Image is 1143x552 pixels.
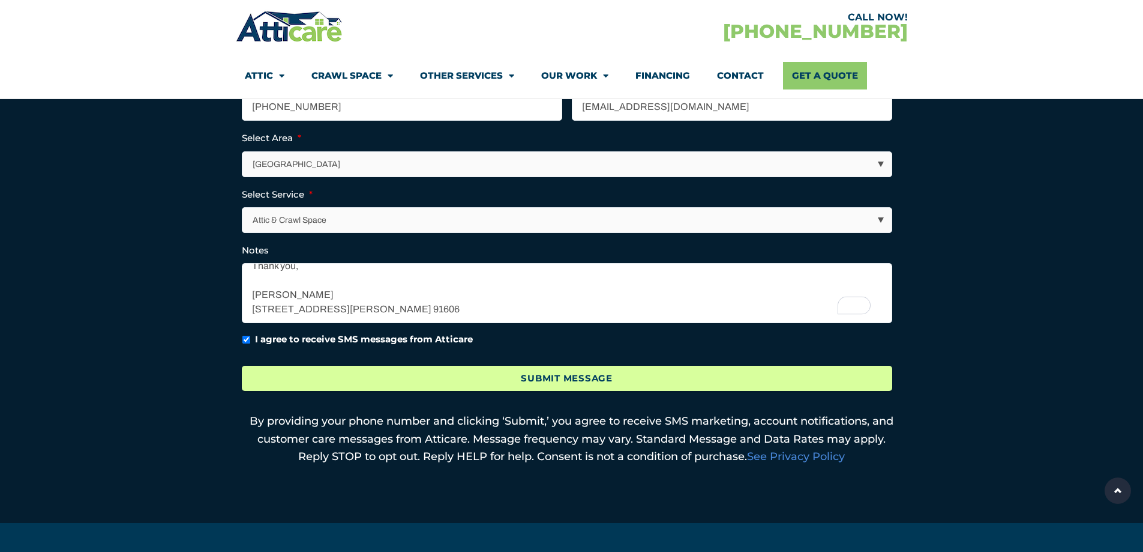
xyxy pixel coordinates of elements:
a: Financing [635,62,690,89]
a: Crawl Space [311,62,393,89]
textarea: To enrich screen reader interactions, please activate Accessibility in Grammarly extension settings [242,263,892,323]
label: Select Service [242,189,313,201]
label: I agree to receive SMS messages from Atticare [255,333,473,347]
label: Notes [242,244,269,256]
a: See Privacy Policy [747,450,845,463]
a: Other Services [420,62,514,89]
a: Attic [245,62,284,89]
label: Select Area [242,132,301,144]
nav: Menu [245,62,899,89]
input: Submit Message [242,366,892,392]
a: Contact [717,62,764,89]
a: Get A Quote [783,62,867,89]
p: By providing your phone number and clicking ‘Submit,’ you agree to receive SMS marketing, account... [242,413,902,466]
div: CALL NOW! [572,13,908,22]
a: Our Work [541,62,608,89]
